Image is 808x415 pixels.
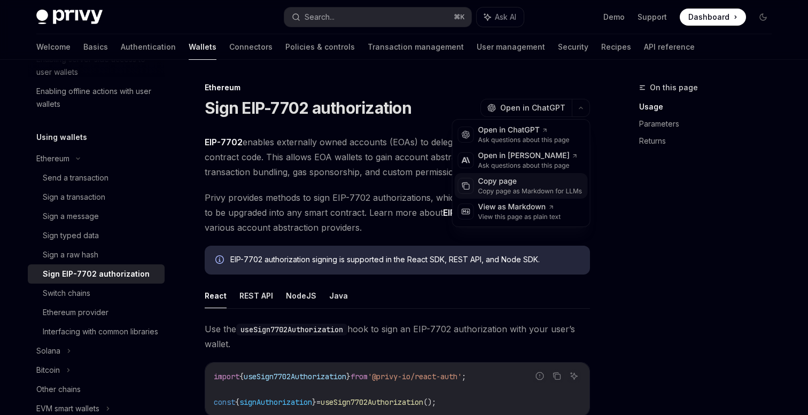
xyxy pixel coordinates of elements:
span: } [346,372,351,381]
span: Privy provides methods to sign EIP-7702 authorizations, which allows your embedded wallets to be ... [205,190,590,235]
button: Toggle dark mode [755,9,772,26]
button: Report incorrect code [533,369,547,383]
div: Copy page as Markdown for LLMs [478,187,582,195]
span: useSign7702Authorization [321,397,423,407]
a: Sign typed data [28,226,165,245]
a: EIP-7702 [443,207,481,218]
a: Dashboard [680,9,746,26]
span: Open in ChatGPT [500,103,565,113]
div: Sign a message [43,210,99,223]
a: Interfacing with common libraries [28,322,165,341]
button: REST API [239,283,273,308]
a: Parameters [639,115,780,132]
a: Sign EIP-7702 authorization [28,264,165,284]
a: Connectors [229,34,273,60]
div: Ask questions about this page [478,161,578,170]
span: Dashboard [688,12,729,22]
span: Ask AI [495,12,516,22]
code: useSign7702Authorization [236,324,347,335]
span: signAuthorization [239,397,312,407]
div: Ethereum [36,152,69,165]
a: Basics [83,34,108,60]
span: Use the hook to sign an EIP-7702 authorization with your user’s wallet. [205,322,590,351]
button: React [205,283,227,308]
div: Search... [305,11,335,24]
span: ; [462,372,466,381]
span: ⌘ K [454,13,465,21]
div: Bitcoin [36,364,60,377]
div: Ethereum provider [43,306,108,319]
button: Java [329,283,348,308]
div: Switch chains [43,287,90,300]
a: Policies & controls [285,34,355,60]
a: Sign a transaction [28,187,165,207]
a: Demo [603,12,625,22]
svg: Info [215,255,226,266]
a: Security [558,34,588,60]
a: Wallets [189,34,216,60]
a: Ethereum provider [28,303,165,322]
button: Copy the contents from the code block [550,369,564,383]
div: Solana [36,344,60,357]
button: Search...⌘K [284,7,471,27]
div: Ethereum [205,82,590,93]
h5: Using wallets [36,131,87,144]
img: dark logo [36,10,103,25]
div: Ask questions about this page [478,136,570,144]
span: = [316,397,321,407]
span: { [235,397,239,407]
a: Switch chains [28,284,165,303]
div: Open in ChatGPT [478,125,570,136]
a: Returns [639,132,780,150]
button: Open in ChatGPT [480,99,572,117]
div: EVM smart wallets [36,402,99,415]
div: Sign EIP-7702 authorization [43,268,150,280]
div: Other chains [36,383,81,396]
span: (); [423,397,436,407]
div: Open in [PERSON_NAME] [478,151,578,161]
button: NodeJS [286,283,316,308]
span: '@privy-io/react-auth' [368,372,462,381]
div: View this page as plain text [478,213,561,221]
button: Ask AI [567,369,581,383]
a: EIP-7702 [205,137,243,148]
a: Enabling offline actions with user wallets [28,82,165,114]
a: Send a transaction [28,168,165,187]
div: View as Markdown [478,202,561,213]
span: const [214,397,235,407]
div: Interfacing with common libraries [43,325,158,338]
a: Usage [639,98,780,115]
a: Support [638,12,667,22]
span: } [312,397,316,407]
a: Sign a raw hash [28,245,165,264]
a: Welcome [36,34,71,60]
div: Sign a raw hash [43,248,98,261]
a: Recipes [601,34,631,60]
span: On this page [650,81,698,94]
span: useSign7702Authorization [244,372,346,381]
a: User management [477,34,545,60]
span: enables externally owned accounts (EOAs) to delegate their execution to smart contract code. This... [205,135,590,179]
div: Sign a transaction [43,191,105,203]
div: Sign typed data [43,229,99,242]
span: { [239,372,244,381]
a: Transaction management [368,34,464,60]
a: API reference [644,34,695,60]
div: Enabling offline actions with user wallets [36,85,158,111]
div: EIP-7702 authorization signing is supported in the React SDK, REST API, and Node SDK. [230,254,579,266]
div: Send a transaction [43,171,108,184]
a: Authentication [121,34,176,60]
a: Other chains [28,380,165,399]
a: Sign a message [28,207,165,226]
button: Ask AI [477,7,524,27]
span: from [351,372,368,381]
span: import [214,372,239,381]
div: Copy page [478,176,582,187]
h1: Sign EIP-7702 authorization [205,98,411,118]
